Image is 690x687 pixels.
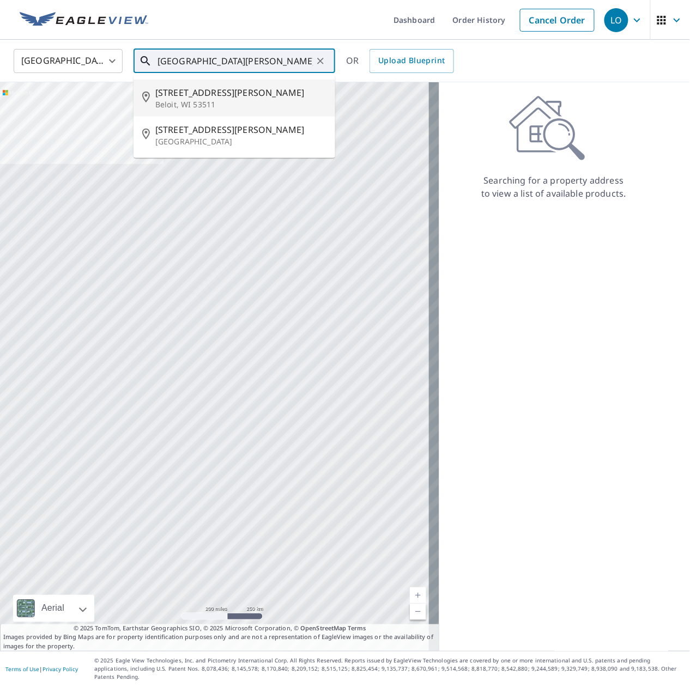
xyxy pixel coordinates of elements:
div: OR [346,49,454,73]
input: Search by address or latitude-longitude [158,46,313,76]
a: Current Level 5, Zoom In [410,587,426,604]
a: Upload Blueprint [370,49,453,73]
a: Terms of Use [5,666,39,673]
a: Terms [348,624,366,633]
p: Beloit, WI 53511 [155,99,326,110]
span: Upload Blueprint [378,54,445,68]
span: [STREET_ADDRESS][PERSON_NAME] [155,123,326,136]
div: LO [604,8,628,32]
div: Aerial [13,595,94,622]
p: © 2025 Eagle View Technologies, Inc. and Pictometry International Corp. All Rights Reserved. Repo... [94,657,685,682]
button: Clear [313,53,328,69]
a: Cancel Order [520,9,595,32]
span: © 2025 TomTom, Earthstar Geographics SIO, © 2025 Microsoft Corporation, © [74,624,366,634]
div: Aerial [38,595,68,622]
a: Current Level 5, Zoom Out [410,604,426,620]
p: [GEOGRAPHIC_DATA] [155,136,326,147]
p: Searching for a property address to view a list of available products. [481,174,627,200]
a: OpenStreetMap [300,624,346,633]
img: EV Logo [20,12,148,28]
div: [GEOGRAPHIC_DATA] [14,46,123,76]
p: | [5,666,78,673]
a: Privacy Policy [43,666,78,673]
span: [STREET_ADDRESS][PERSON_NAME] [155,86,326,99]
